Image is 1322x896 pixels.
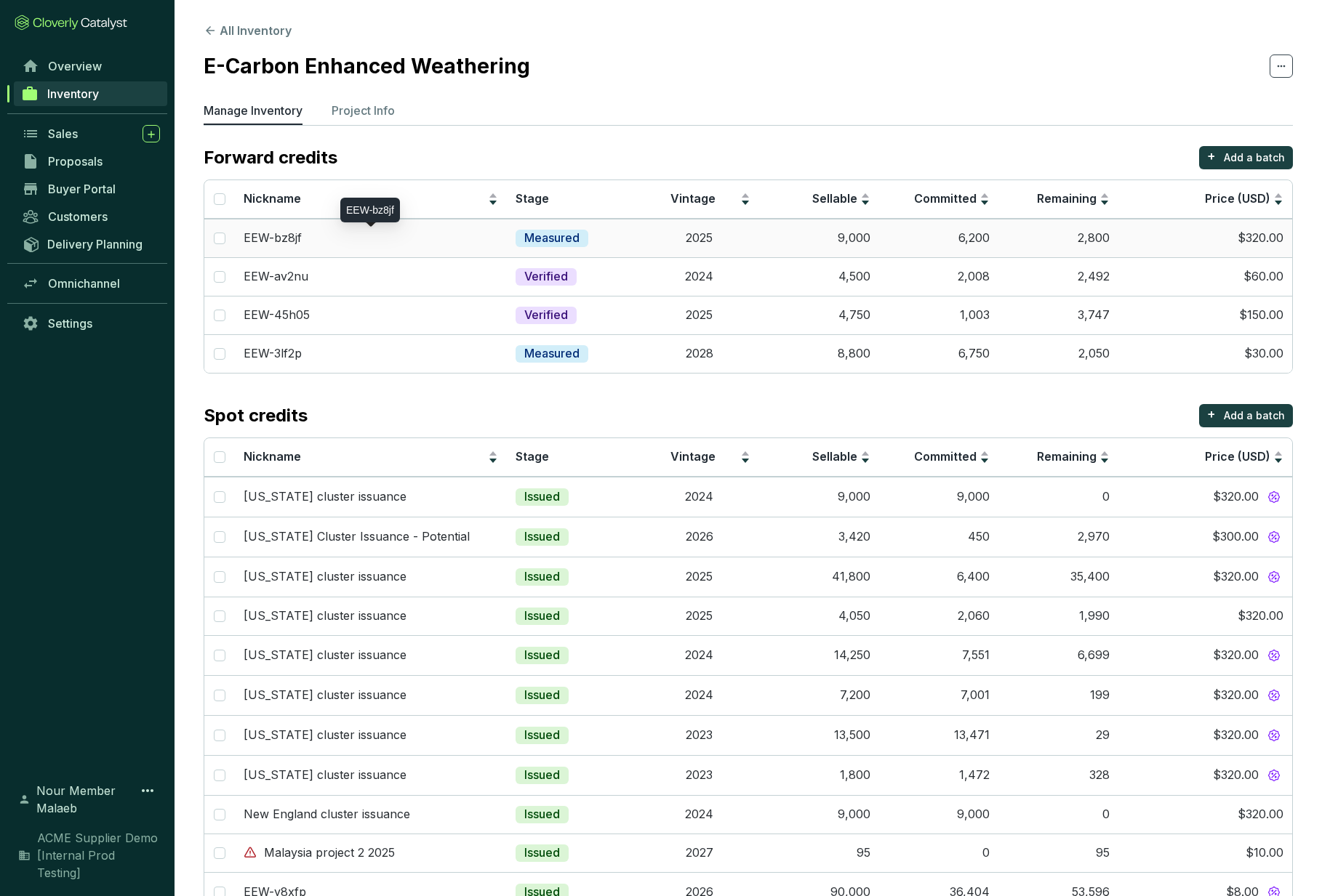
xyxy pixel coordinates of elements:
[1118,795,1292,834] td: $320.00
[340,198,400,222] div: EEW-bz8jf
[879,557,999,597] td: 6,400
[1118,296,1292,334] td: $150.00
[639,834,759,872] td: 2027
[1199,146,1293,169] button: +Add a batch
[639,477,759,517] td: 2024
[759,517,879,557] td: 3,420
[15,232,167,256] a: Delivery Planning
[759,334,879,373] td: 8,800
[639,675,759,715] td: 2024
[998,675,1118,715] td: 199
[759,477,879,517] td: 9,000
[244,307,310,323] p: EEW-45h05
[48,59,102,73] span: Overview
[244,687,406,703] p: [US_STATE] cluster issuance
[639,334,759,373] td: 2028
[15,54,167,78] a: Overview
[507,438,640,477] th: Stage
[879,675,999,715] td: 7,001
[879,257,999,296] td: 2,008
[244,230,302,246] p: EEW-bz8jf
[48,209,108,224] span: Customers
[998,557,1118,597] td: 35,400
[759,834,879,872] td: 95
[1213,727,1259,743] span: $320.00
[244,647,406,663] p: [US_STATE] cluster issuance
[1199,404,1293,427] button: +Add a batch
[639,557,759,597] td: 2025
[15,177,167,201] a: Buyer Portal
[524,529,560,545] p: Issued
[516,449,549,464] span: Stage
[759,257,879,296] td: 4,500
[759,755,879,795] td: 1,800
[879,635,999,675] td: 7,551
[1205,191,1270,206] span: Price (USD)
[15,271,167,296] a: Omnichannel
[1118,597,1292,635] td: $320.00
[15,121,167,146] a: Sales
[914,191,977,206] span: Committed
[759,557,879,597] td: 41,800
[204,102,303,119] p: Manage Inventory
[759,675,879,715] td: 7,200
[639,715,759,755] td: 2023
[1207,146,1216,166] p: +
[1037,449,1097,464] span: Remaining
[14,81,167,106] a: Inventory
[1207,404,1216,424] p: +
[1212,529,1259,545] span: $300.00
[524,230,580,246] p: Measured
[998,834,1118,872] td: 95
[48,126,78,141] span: Sales
[244,449,301,464] span: Nickname
[507,180,640,219] th: Stage
[879,755,999,795] td: 1,472
[998,795,1118,834] td: 0
[670,449,716,464] span: Vintage
[524,307,568,323] p: Verified
[998,755,1118,795] td: 328
[524,807,560,823] p: Issued
[516,191,549,206] span: Stage
[879,795,999,834] td: 9,000
[759,296,879,334] td: 4,750
[524,687,560,703] p: Issued
[524,489,560,505] p: Issued
[332,102,395,119] p: Project Info
[1213,687,1259,703] span: $320.00
[1118,334,1292,373] td: $30.00
[998,635,1118,675] td: 6,699
[244,608,406,624] p: [US_STATE] cluster issuance
[914,449,977,464] span: Committed
[759,635,879,675] td: 14,250
[639,219,759,257] td: 2025
[15,311,167,336] a: Settings
[48,316,92,331] span: Settings
[639,296,759,334] td: 2025
[524,346,580,362] p: Measured
[879,296,999,334] td: 1,003
[879,334,999,373] td: 6,750
[759,597,879,635] td: 4,050
[879,597,999,635] td: 2,060
[524,608,560,624] p: Issued
[1118,257,1292,296] td: $60.00
[998,477,1118,517] td: 0
[879,517,999,557] td: 450
[1213,647,1259,663] span: $320.00
[1224,150,1285,165] p: Add a batch
[524,727,560,743] p: Issued
[1037,191,1097,206] span: Remaining
[998,257,1118,296] td: 2,492
[639,257,759,296] td: 2024
[879,477,999,517] td: 9,000
[204,404,308,427] p: Spot credits
[998,715,1118,755] td: 29
[47,237,143,251] span: Delivery Planning
[524,767,560,783] p: Issued
[1118,219,1292,257] td: $320.00
[1213,767,1259,783] span: $320.00
[244,269,308,285] p: EEW-av2nu
[1213,569,1259,585] span: $320.00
